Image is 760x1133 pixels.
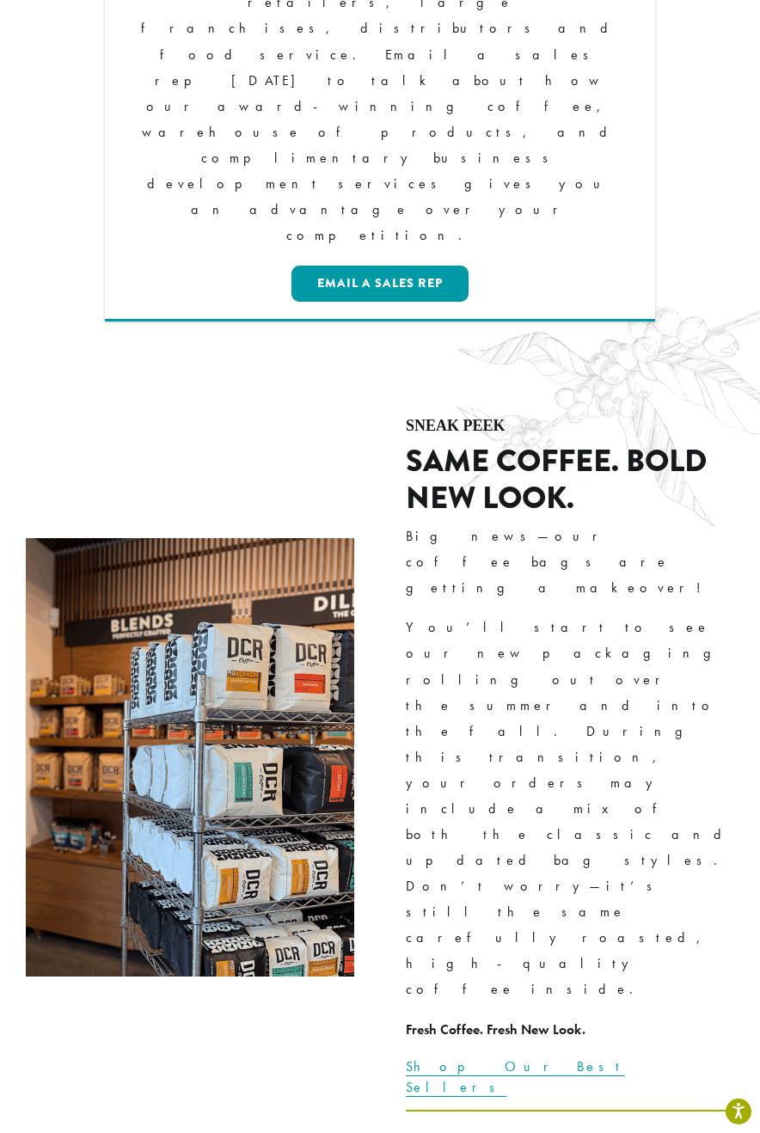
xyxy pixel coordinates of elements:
[406,1057,625,1097] a: Shop Our Best Sellers
[406,443,734,517] h2: SAME COFFEE. BOLD NEW LOOK.
[291,266,469,302] a: Email a Sales Rep
[406,524,734,601] p: Big news—our coffee bags are getting a makeover!
[406,417,734,436] h4: SNEAK PEEK
[406,1020,585,1038] strong: Fresh Coffee. Fresh New Look.
[406,615,734,1002] p: You’ll start to see our new packaging rolling out over the summer and into the fall. During this ...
